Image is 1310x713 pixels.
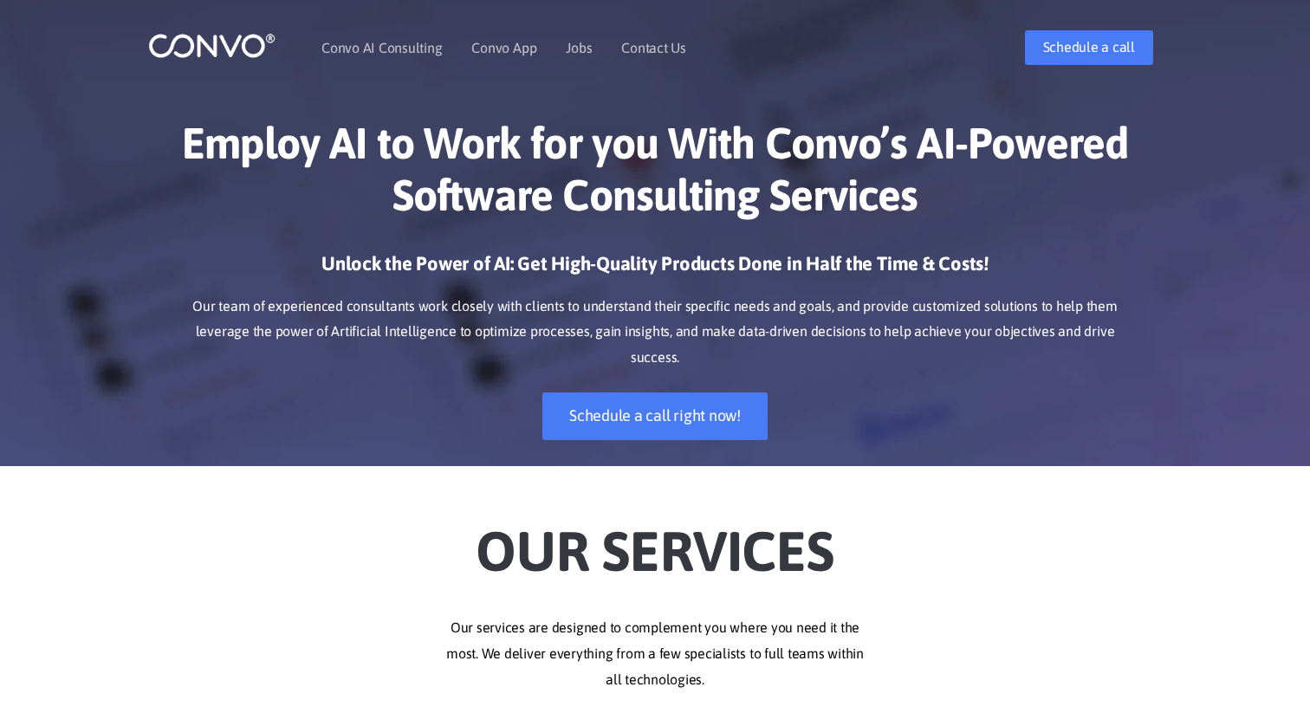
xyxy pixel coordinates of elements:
[621,41,686,55] a: Contact Us
[148,32,276,59] img: logo_1.png
[174,117,1136,234] h1: Employ AI to Work for you With Convo’s AI-Powered Software Consulting Services
[174,615,1136,693] p: Our services are designed to complement you where you need it the most. We deliver everything fro...
[174,251,1136,289] h3: Unlock the Power of AI: Get High-Quality Products Done in Half the Time & Costs!
[566,41,592,55] a: Jobs
[471,41,536,55] a: Convo App
[174,294,1136,372] p: Our team of experienced consultants work closely with clients to understand their specific needs ...
[174,492,1136,589] h2: Our Services
[321,41,442,55] a: Convo AI Consulting
[542,392,768,440] a: Schedule a call right now!
[1025,30,1153,65] a: Schedule a call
